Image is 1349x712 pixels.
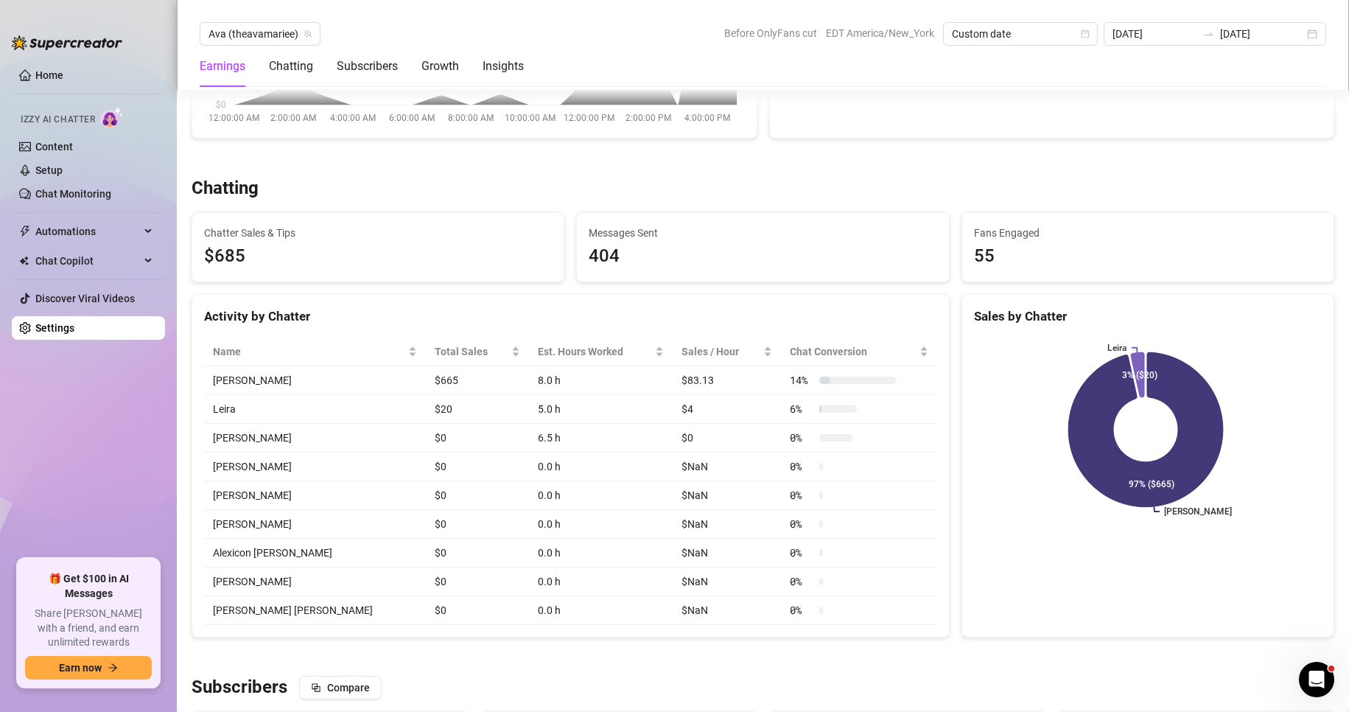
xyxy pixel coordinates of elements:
[35,141,73,153] a: Content
[35,220,140,243] span: Automations
[529,596,673,625] td: 0.0 h
[529,568,673,596] td: 0.0 h
[25,572,152,601] span: 🎁 Get $100 in AI Messages
[209,23,312,45] span: Ava (theavamariee)
[304,29,312,38] span: team
[673,596,781,625] td: $NaN
[529,539,673,568] td: 0.0 h
[426,453,529,481] td: $0
[1113,26,1196,42] input: Start date
[35,293,135,304] a: Discover Viral Videos
[192,676,287,699] h3: Subscribers
[790,516,813,532] span: 0 %
[204,596,426,625] td: [PERSON_NAME] [PERSON_NAME]
[19,226,31,237] span: thunderbolt
[35,69,63,81] a: Home
[1081,29,1090,38] span: calendar
[529,424,673,453] td: 6.5 h
[790,401,813,417] span: 6 %
[426,596,529,625] td: $0
[529,510,673,539] td: 0.0 h
[673,395,781,424] td: $4
[589,225,936,241] span: Messages Sent
[200,57,245,75] div: Earnings
[101,107,124,128] img: AI Chatter
[19,256,29,266] img: Chat Copilot
[204,424,426,453] td: [PERSON_NAME]
[269,57,313,75] div: Chatting
[673,338,781,366] th: Sales / Hour
[790,343,916,360] span: Chat Conversion
[426,424,529,453] td: $0
[25,656,152,680] button: Earn nowarrow-right
[673,568,781,596] td: $NaN
[204,481,426,510] td: [PERSON_NAME]
[204,242,552,271] span: $685
[35,322,74,334] a: Settings
[781,338,936,366] th: Chat Conversion
[1202,28,1214,40] span: swap-right
[589,242,936,271] div: 404
[108,663,118,673] span: arrow-right
[673,539,781,568] td: $NaN
[483,57,524,75] div: Insights
[790,602,813,618] span: 0 %
[426,366,529,395] td: $665
[426,568,529,596] td: $0
[974,225,1322,241] span: Fans Engaged
[790,458,813,475] span: 0 %
[790,372,813,388] span: 14 %
[673,366,781,395] td: $83.13
[426,395,529,424] td: $20
[673,510,781,539] td: $NaN
[35,188,111,200] a: Chat Monitoring
[1220,26,1304,42] input: End date
[204,453,426,481] td: [PERSON_NAME]
[204,395,426,424] td: Leira
[426,510,529,539] td: $0
[673,424,781,453] td: $0
[673,481,781,510] td: $NaN
[35,164,63,176] a: Setup
[204,510,426,539] td: [PERSON_NAME]
[529,453,673,481] td: 0.0 h
[435,343,508,360] span: Total Sales
[974,307,1322,327] div: Sales by Chatter
[21,113,95,127] span: Izzy AI Chatter
[204,338,426,366] th: Name
[790,545,813,561] span: 0 %
[426,481,529,510] td: $0
[204,307,937,327] div: Activity by Chatter
[1107,343,1127,353] text: Leira
[673,453,781,481] td: $NaN
[790,430,813,446] span: 0 %
[311,683,321,693] span: block
[529,366,673,395] td: 8.0 h
[1164,506,1232,517] text: [PERSON_NAME]
[790,573,813,590] span: 0 %
[25,607,152,650] span: Share [PERSON_NAME] with a friend, and earn unlimited rewards
[204,568,426,596] td: [PERSON_NAME]
[1202,28,1214,40] span: to
[204,225,552,241] span: Chatter Sales & Tips
[12,35,122,50] img: logo-BBDzfeDw.svg
[35,249,140,273] span: Chat Copilot
[1299,662,1334,697] iframe: Intercom live chat
[426,338,529,366] th: Total Sales
[59,662,102,674] span: Earn now
[538,343,652,360] div: Est. Hours Worked
[826,22,934,44] span: EDT America/New_York
[421,57,459,75] div: Growth
[974,242,1322,271] div: 55
[299,676,382,699] button: Compare
[192,177,259,200] h3: Chatting
[204,539,426,568] td: Alexicon [PERSON_NAME]
[529,481,673,510] td: 0.0 h
[724,22,817,44] span: Before OnlyFans cut
[337,57,398,75] div: Subscribers
[204,366,426,395] td: [PERSON_NAME]
[790,487,813,503] span: 0 %
[952,23,1089,45] span: Custom date
[681,343,760,360] span: Sales / Hour
[327,682,370,694] span: Compare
